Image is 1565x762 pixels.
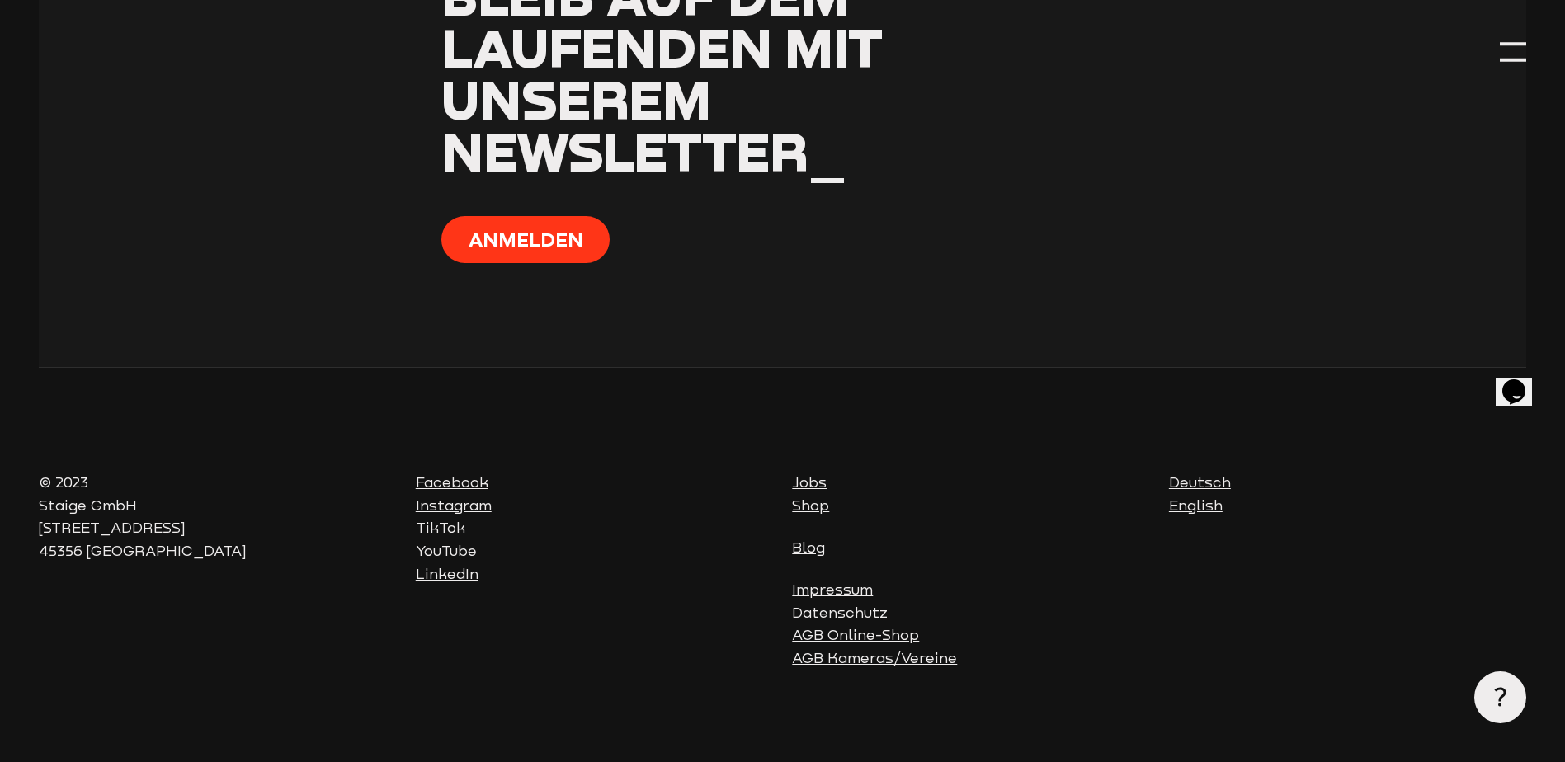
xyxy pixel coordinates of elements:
[792,604,888,621] a: Datenschutz
[441,119,846,183] span: Newsletter_
[416,474,488,491] a: Facebook
[792,497,829,514] a: Shop
[1496,356,1549,406] iframe: chat widget
[416,520,465,536] a: TikTok
[792,474,827,491] a: Jobs
[416,566,478,582] a: LinkedIn
[792,627,919,643] a: AGB Online-Shop
[1169,497,1223,514] a: English
[1169,474,1231,491] a: Deutsch
[416,497,492,514] a: Instagram
[39,472,396,562] p: © 2023 Staige GmbH [STREET_ADDRESS] 45356 [GEOGRAPHIC_DATA]
[416,543,477,559] a: YouTube
[441,216,610,263] button: Anmelden
[792,581,873,598] a: Impressum
[792,650,957,666] a: AGB Kameras/Vereine
[792,539,825,556] a: Blog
